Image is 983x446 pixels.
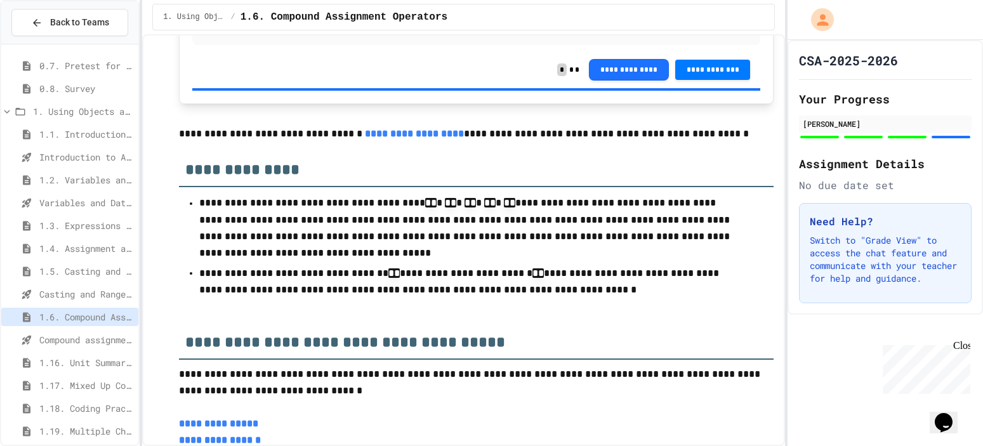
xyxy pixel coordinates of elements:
[39,379,133,392] span: 1.17. Mixed Up Code Practice 1.1-1.6
[39,196,133,209] span: Variables and Data Types - Quiz
[39,128,133,141] span: 1.1. Introduction to Algorithms, Programming, and Compilers
[11,9,128,36] button: Back to Teams
[39,333,133,346] span: Compound assignment operators - Quiz
[799,155,972,173] h2: Assignment Details
[930,395,970,433] iframe: chat widget
[39,59,133,72] span: 0.7. Pretest for the AP CSA Exam
[39,310,133,324] span: 1.6. Compound Assignment Operators
[39,424,133,438] span: 1.19. Multiple Choice Exercises for Unit 1a (1.1-1.6)
[39,82,133,95] span: 0.8. Survey
[39,287,133,301] span: Casting and Ranges of variables - Quiz
[163,12,225,22] span: 1. Using Objects and Methods
[810,234,961,285] p: Switch to "Grade View" to access the chat feature and communicate with your teacher for help and ...
[39,219,133,232] span: 1.3. Expressions and Output [New]
[878,340,970,394] iframe: chat widget
[50,16,109,29] span: Back to Teams
[241,10,447,25] span: 1.6. Compound Assignment Operators
[810,214,961,229] h3: Need Help?
[39,150,133,164] span: Introduction to Algorithms, Programming, and Compilers
[798,5,837,34] div: My Account
[799,178,972,193] div: No due date set
[39,242,133,255] span: 1.4. Assignment and Input
[33,105,133,118] span: 1. Using Objects and Methods
[230,12,235,22] span: /
[5,5,88,81] div: Chat with us now!Close
[799,51,898,69] h1: CSA-2025-2026
[39,173,133,187] span: 1.2. Variables and Data Types
[799,90,972,108] h2: Your Progress
[39,402,133,415] span: 1.18. Coding Practice 1a (1.1-1.6)
[39,265,133,278] span: 1.5. Casting and Ranges of Values
[39,356,133,369] span: 1.16. Unit Summary 1a (1.1-1.6)
[803,118,968,129] div: [PERSON_NAME]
